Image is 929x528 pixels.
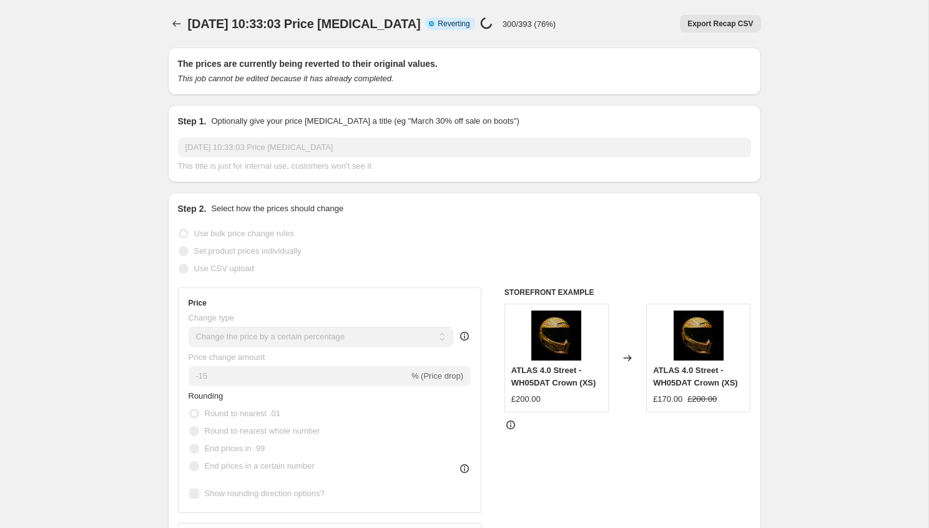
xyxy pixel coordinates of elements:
[687,393,717,406] strike: £200.00
[178,74,394,83] i: This job cannot be edited because it has already completed.
[178,161,371,171] span: This title is just for internal use, customers won't see it
[531,311,581,361] img: RurocHelmetAtlas4.0WH05DAT1_80x.jpg
[189,298,207,308] h3: Price
[205,461,315,471] span: End prices in a certain number
[178,57,751,70] h2: The prices are currently being reverted to their original values.
[189,313,235,322] span: Change type
[178,115,207,127] h2: Step 1.
[189,391,224,401] span: Rounding
[511,366,596,387] span: ATLAS 4.0 Street - WH05DAT Crown (XS)
[194,229,294,238] span: Use bulk price change rules
[674,311,724,361] img: RurocHelmetAtlas4.0WH05DAT1_80x.jpg
[194,246,302,256] span: Set product prices individually
[411,371,463,381] span: % (Price drop)
[511,393,541,406] div: £200.00
[194,264,254,273] span: Use CSV upload
[188,17,421,31] span: [DATE] 10:33:03 Price [MEDICAL_DATA]
[205,489,325,498] span: Show rounding direction options?
[205,409,280,418] span: Round to nearest .01
[178,137,751,157] input: 30% off holiday sale
[205,426,320,436] span: Round to nearest whole number
[438,19,469,29] span: Reverting
[504,287,751,297] h6: STOREFRONT EXAMPLE
[680,15,760,32] button: Export Recap CSV
[189,366,409,386] input: -15
[503,19,556,29] p: 300/393 (76%)
[168,15,185,32] button: Price change jobs
[189,352,265,362] span: Price change amount
[178,202,207,215] h2: Step 2.
[211,202,343,215] p: Select how the prices should change
[205,444,265,453] span: End prices in .99
[687,19,753,29] span: Export Recap CSV
[653,366,738,387] span: ATLAS 4.0 Street - WH05DAT Crown (XS)
[458,330,471,342] div: help
[653,393,682,406] div: £170.00
[211,115,519,127] p: Optionally give your price [MEDICAL_DATA] a title (eg "March 30% off sale on boots")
